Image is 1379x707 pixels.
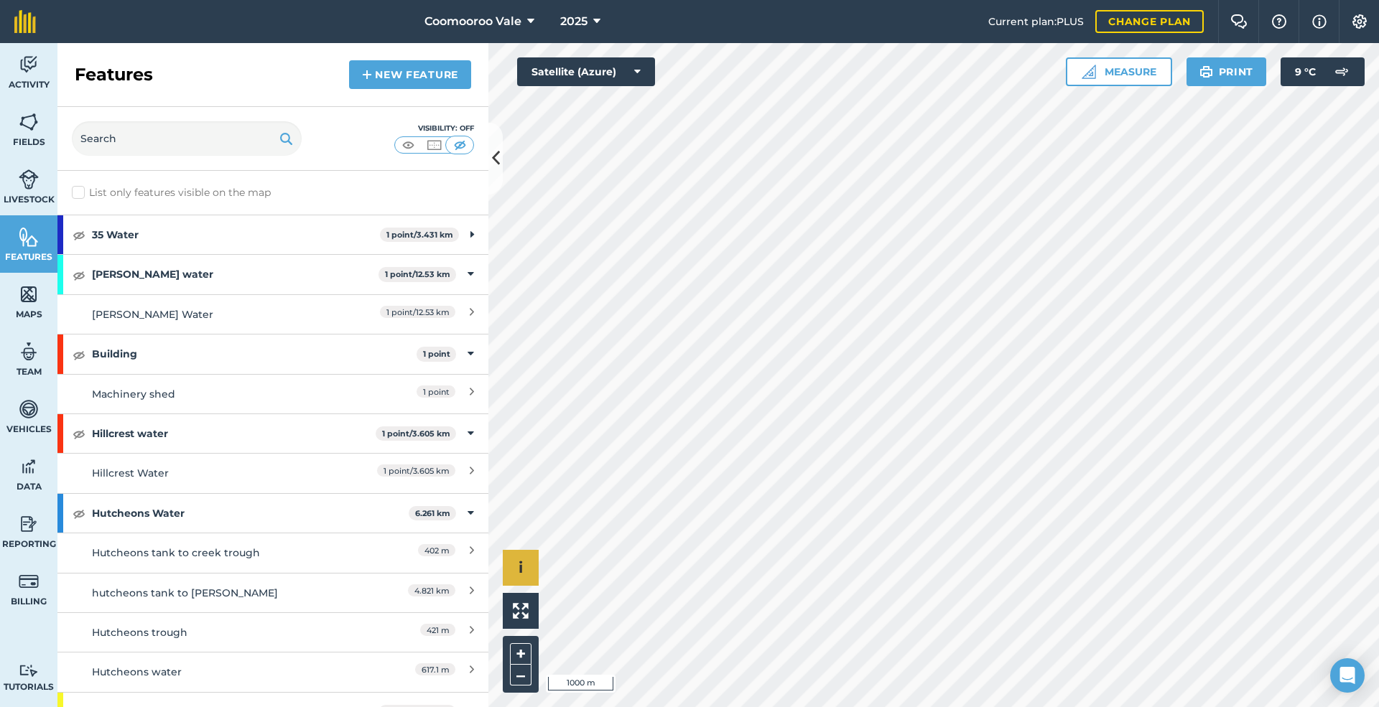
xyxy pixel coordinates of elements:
[92,585,347,601] div: hutcheons tank to [PERSON_NAME]
[503,550,539,586] button: i
[19,664,39,678] img: svg+xml;base64,PD94bWwgdmVyc2lvbj0iMS4wIiBlbmNvZGluZz0idXRmLTgiPz4KPCEtLSBHZW5lcmF0b3I6IEFkb2JlIE...
[1230,14,1248,29] img: Two speech bubbles overlapping with the left bubble in the forefront
[57,374,488,413] a: Machinery shed1 point
[510,665,531,685] button: –
[57,533,488,572] a: Hutcheons tank to creek trough402 m
[92,664,347,680] div: Hutcheons water
[517,57,655,86] button: Satellite (Azure)
[425,138,443,152] img: svg+xml;base64,PHN2ZyB4bWxucz0iaHR0cDovL3d3dy53My5vcmcvMjAwMC9zdmciIHdpZHRoPSI1MCIgaGVpZ2h0PSI0MC...
[57,453,488,492] a: Hillcrest Water1 point/3.605 km
[417,385,455,398] span: 1 point
[57,414,488,453] div: Hillcrest water1 point/3.605 km
[560,13,588,30] span: 2025
[57,612,488,652] a: Hutcheons trough421 m
[1271,14,1288,29] img: A question mark icon
[14,10,36,33] img: fieldmargin Logo
[362,66,372,83] img: svg+xml;base64,PHN2ZyB4bWxucz0iaHR0cDovL3d3dy53My5vcmcvMjAwMC9zdmciIHdpZHRoPSIxNCIgaGVpZ2h0PSIyNC...
[92,386,347,402] div: Machinery shed
[1082,65,1096,79] img: Ruler icon
[1327,57,1356,86] img: svg+xml;base64,PD94bWwgdmVyc2lvbj0iMS4wIiBlbmNvZGluZz0idXRmLTgiPz4KPCEtLSBHZW5lcmF0b3I6IEFkb2JlIE...
[57,294,488,334] a: [PERSON_NAME] Water1 point/12.53 km
[92,334,417,373] strong: Building
[519,558,523,576] span: i
[349,60,471,89] a: New feature
[19,513,39,535] img: svg+xml;base64,PD94bWwgdmVyc2lvbj0iMS4wIiBlbmNvZGluZz0idXRmLTgiPz4KPCEtLSBHZW5lcmF0b3I6IEFkb2JlIE...
[92,624,347,640] div: Hutcheons trough
[92,545,347,561] div: Hutcheons tank to creek trough
[19,398,39,420] img: svg+xml;base64,PD94bWwgdmVyc2lvbj0iMS4wIiBlbmNvZGluZz0idXRmLTgiPz4KPCEtLSBHZW5lcmF0b3I6IEFkb2JlIE...
[19,284,39,305] img: svg+xml;base64,PHN2ZyB4bWxucz0iaHR0cDovL3d3dy53My5vcmcvMjAwMC9zdmciIHdpZHRoPSI1NiIgaGVpZ2h0PSI2MC...
[19,456,39,477] img: svg+xml;base64,PD94bWwgdmVyc2lvbj0iMS4wIiBlbmNvZGluZz0idXRmLTgiPz4KPCEtLSBHZW5lcmF0b3I6IEFkb2JlIE...
[19,341,39,362] img: svg+xml;base64,PD94bWwgdmVyc2lvbj0iMS4wIiBlbmNvZGluZz0idXRmLTgiPz4KPCEtLSBHZW5lcmF0b3I6IEFkb2JlIE...
[92,215,380,254] strong: 35 Water
[73,266,85,284] img: svg+xml;base64,PHN2ZyB4bWxucz0iaHR0cDovL3d3dy53My5vcmcvMjAwMC9zdmciIHdpZHRoPSIxOCIgaGVpZ2h0PSIyNC...
[380,306,455,318] span: 1 point / 12.53 km
[1312,13,1327,30] img: svg+xml;base64,PHN2ZyB4bWxucz0iaHR0cDovL3d3dy53My5vcmcvMjAwMC9zdmciIHdpZHRoPSIxNyIgaGVpZ2h0PSIxNy...
[377,464,455,477] span: 1 point / 3.605 km
[394,123,474,134] div: Visibility: Off
[57,334,488,373] div: Building1 point
[57,255,488,294] div: [PERSON_NAME] water1 point/12.53 km
[1281,57,1365,86] button: 9 °C
[73,346,85,363] img: svg+xml;base64,PHN2ZyB4bWxucz0iaHR0cDovL3d3dy53My5vcmcvMjAwMC9zdmciIHdpZHRoPSIxOCIgaGVpZ2h0PSIyNC...
[92,494,409,533] strong: Hutcheons Water
[19,571,39,592] img: svg+xml;base64,PD94bWwgdmVyc2lvbj0iMS4wIiBlbmNvZGluZz0idXRmLTgiPz4KPCEtLSBHZW5lcmF0b3I6IEFkb2JlIE...
[1295,57,1316,86] span: 9 ° C
[1187,57,1267,86] button: Print
[19,111,39,133] img: svg+xml;base64,PHN2ZyB4bWxucz0iaHR0cDovL3d3dy53My5vcmcvMjAwMC9zdmciIHdpZHRoPSI1NiIgaGVpZ2h0PSI2MC...
[1330,658,1365,693] div: Open Intercom Messenger
[57,215,488,254] div: 35 Water1 point/3.431 km
[385,269,450,279] strong: 1 point / 12.53 km
[1066,57,1172,86] button: Measure
[420,624,455,636] span: 421 m
[57,494,488,533] div: Hutcheons Water6.261 km
[415,508,450,518] strong: 6.261 km
[382,429,450,439] strong: 1 point / 3.605 km
[1095,10,1204,33] a: Change plan
[279,130,293,147] img: svg+xml;base64,PHN2ZyB4bWxucz0iaHR0cDovL3d3dy53My5vcmcvMjAwMC9zdmciIHdpZHRoPSIxOSIgaGVpZ2h0PSIyNC...
[424,13,521,30] span: Coomooroo Vale
[92,306,347,322] div: [PERSON_NAME] Water
[451,138,469,152] img: svg+xml;base64,PHN2ZyB4bWxucz0iaHR0cDovL3d3dy53My5vcmcvMjAwMC9zdmciIHdpZHRoPSI1MCIgaGVpZ2h0PSI0MC...
[19,54,39,75] img: svg+xml;base64,PD94bWwgdmVyc2lvbj0iMS4wIiBlbmNvZGluZz0idXRmLTgiPz4KPCEtLSBHZW5lcmF0b3I6IEFkb2JlIE...
[73,226,85,243] img: svg+xml;base64,PHN2ZyB4bWxucz0iaHR0cDovL3d3dy53My5vcmcvMjAwMC9zdmciIHdpZHRoPSIxOCIgaGVpZ2h0PSIyNC...
[19,169,39,190] img: svg+xml;base64,PD94bWwgdmVyc2lvbj0iMS4wIiBlbmNvZGluZz0idXRmLTgiPz4KPCEtLSBHZW5lcmF0b3I6IEFkb2JlIE...
[73,505,85,522] img: svg+xml;base64,PHN2ZyB4bWxucz0iaHR0cDovL3d3dy53My5vcmcvMjAwMC9zdmciIHdpZHRoPSIxOCIgaGVpZ2h0PSIyNC...
[988,14,1084,29] span: Current plan : PLUS
[408,584,455,596] span: 4.821 km
[75,63,153,86] h2: Features
[92,414,376,453] strong: Hillcrest water
[92,255,379,294] strong: [PERSON_NAME] water
[57,652,488,691] a: Hutcheons water617.1 m
[415,663,455,675] span: 617.1 m
[1351,14,1368,29] img: A cog icon
[72,121,302,156] input: Search
[399,138,417,152] img: svg+xml;base64,PHN2ZyB4bWxucz0iaHR0cDovL3d3dy53My5vcmcvMjAwMC9zdmciIHdpZHRoPSI1MCIgaGVpZ2h0PSI0MC...
[513,603,529,619] img: Four arrows, one pointing top left, one top right, one bottom right and the last bottom left
[57,573,488,612] a: hutcheons tank to [PERSON_NAME]4.821 km
[73,425,85,442] img: svg+xml;base64,PHN2ZyB4bWxucz0iaHR0cDovL3d3dy53My5vcmcvMjAwMC9zdmciIHdpZHRoPSIxOCIgaGVpZ2h0PSIyNC...
[386,230,453,240] strong: 1 point / 3.431 km
[92,465,347,481] div: Hillcrest Water
[423,349,450,359] strong: 1 point
[1199,63,1213,80] img: svg+xml;base64,PHN2ZyB4bWxucz0iaHR0cDovL3d3dy53My5vcmcvMjAwMC9zdmciIHdpZHRoPSIxOSIgaGVpZ2h0PSIyNC...
[418,544,455,556] span: 402 m
[19,226,39,248] img: svg+xml;base64,PHN2ZyB4bWxucz0iaHR0cDovL3d3dy53My5vcmcvMjAwMC9zdmciIHdpZHRoPSI1NiIgaGVpZ2h0PSI2MC...
[510,643,531,665] button: +
[72,185,271,200] label: List only features visible on the map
